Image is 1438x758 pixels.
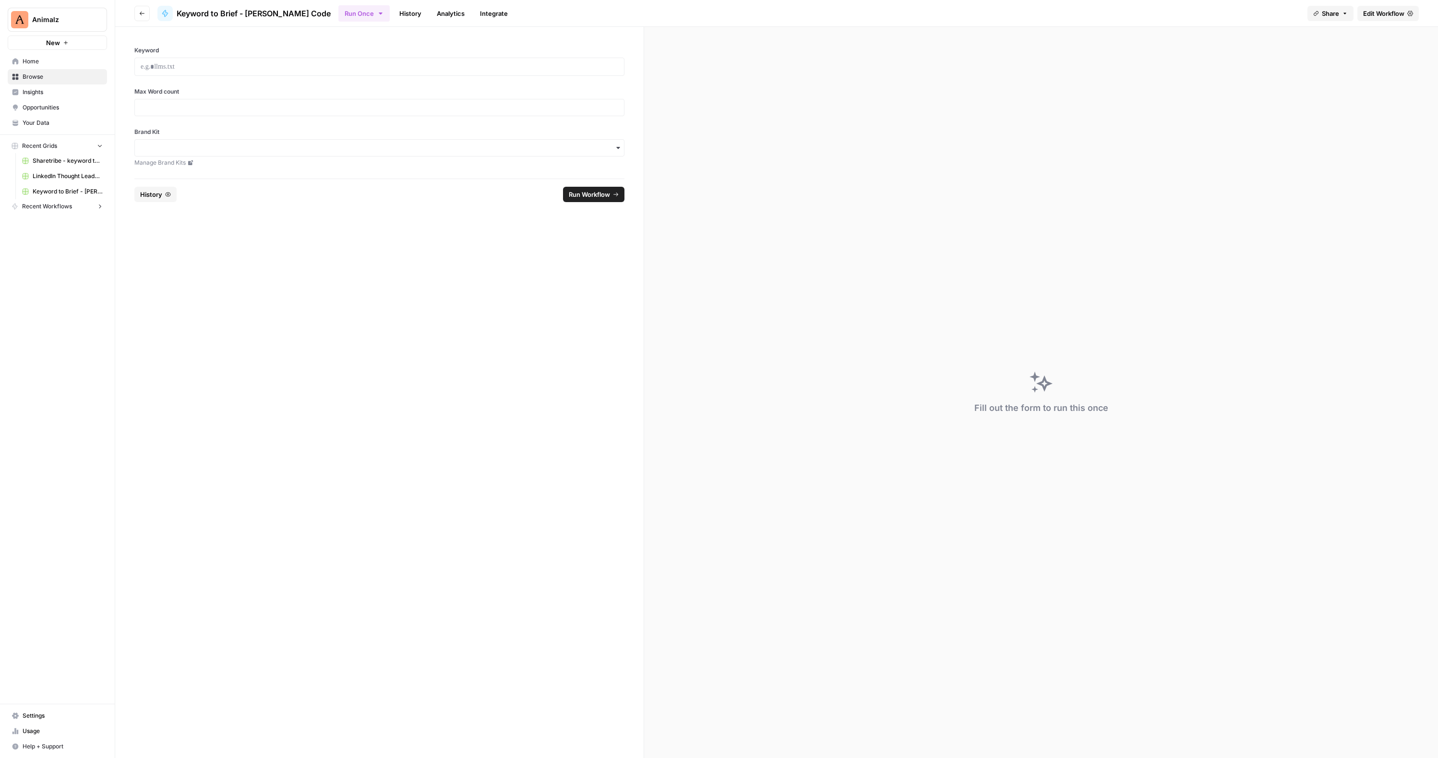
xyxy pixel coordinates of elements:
span: Run Workflow [569,190,610,199]
label: Brand Kit [134,128,624,136]
span: Recent Grids [22,142,57,150]
span: Edit Workflow [1363,9,1404,18]
span: Settings [23,711,103,720]
a: Opportunities [8,100,107,115]
a: Settings [8,708,107,723]
a: History [394,6,427,21]
span: History [140,190,162,199]
span: Usage [23,727,103,735]
a: Insights [8,84,107,100]
a: Browse [8,69,107,84]
a: Keyword to Brief - [PERSON_NAME] Code [157,6,331,21]
a: LinkedIn Thought Leadership Posts Grid [18,168,107,184]
a: Home [8,54,107,69]
span: Keyword to Brief - [PERSON_NAME] Code [177,8,331,19]
span: Recent Workflows [22,202,72,211]
a: Analytics [431,6,470,21]
label: Max Word count [134,87,624,96]
a: Your Data [8,115,107,131]
span: Browse [23,72,103,81]
span: Sharetribe - keyword to article [33,156,103,165]
span: Animalz [32,15,90,24]
label: Keyword [134,46,624,55]
button: Run Once [338,5,390,22]
a: Manage Brand Kits [134,158,624,167]
a: Edit Workflow [1357,6,1419,21]
span: Keyword to Brief - [PERSON_NAME] Code Grid [33,187,103,196]
span: Your Data [23,119,103,127]
img: Animalz Logo [11,11,28,28]
button: New [8,36,107,50]
span: Insights [23,88,103,96]
button: Share [1307,6,1354,21]
span: New [46,38,60,48]
button: History [134,187,177,202]
button: Workspace: Animalz [8,8,107,32]
span: Share [1322,9,1339,18]
button: Recent Workflows [8,199,107,214]
span: Opportunities [23,103,103,112]
a: Integrate [474,6,514,21]
button: Run Workflow [563,187,624,202]
button: Help + Support [8,739,107,754]
div: Fill out the form to run this once [974,401,1108,415]
a: Usage [8,723,107,739]
span: Help + Support [23,742,103,751]
span: LinkedIn Thought Leadership Posts Grid [33,172,103,180]
span: Home [23,57,103,66]
button: Recent Grids [8,139,107,153]
a: Sharetribe - keyword to article [18,153,107,168]
a: Keyword to Brief - [PERSON_NAME] Code Grid [18,184,107,199]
